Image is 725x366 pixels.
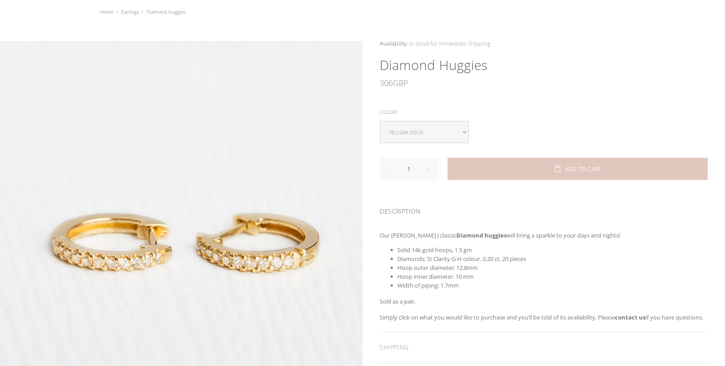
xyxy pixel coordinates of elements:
[398,246,472,254] span: Solid 14k gold hoops, 1.5 gm
[101,8,114,15] a: Home
[398,264,467,272] span: Hoop outer diameter: 12.8
[380,313,704,321] span: Simply click on what you would like to purchase and you’ll be told of its availability. Please if...
[380,74,708,92] div: GBP
[410,39,491,47] span: In stock for Immediate Shipping
[380,297,416,305] span: Sold as a pair.
[448,158,708,180] button: ADD TO CART
[147,8,186,15] span: Diamond huggies
[398,263,708,272] li: mm
[457,231,507,239] strong: Diamond huggies
[398,272,708,281] li: Hoop inner diameter: 10 mm
[398,255,527,263] span: Diamonds: SI Clarity G-H colour, 0.20 ct, 20 pieces
[380,231,621,239] span: Our [PERSON_NAME] J classic will bring a sparkle to your days and nights!
[380,332,708,363] div: SHIPPING
[615,313,646,321] a: contact us
[380,56,708,74] h1: Diamond huggies
[398,281,708,290] li: Width of piping: 1.7mm
[565,167,602,172] span: ADD TO CART
[380,106,708,118] div: Color:
[380,39,408,47] span: Availability:
[122,8,139,15] a: Earrings
[380,196,708,224] div: DESCRIPTION
[380,74,393,92] span: 306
